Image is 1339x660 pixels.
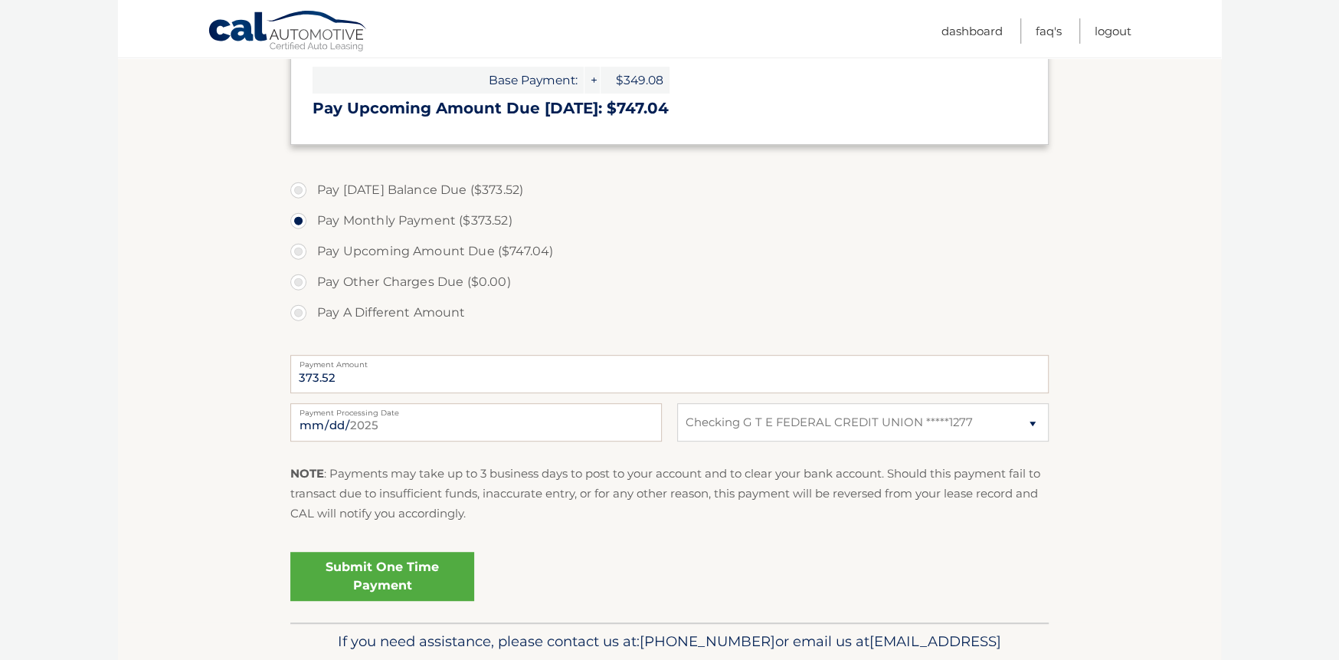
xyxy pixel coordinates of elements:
[290,464,1049,524] p: : Payments may take up to 3 business days to post to your account and to clear your bank account....
[941,18,1003,44] a: Dashboard
[290,297,1049,328] label: Pay A Different Amount
[313,67,584,94] span: Base Payment:
[290,403,662,415] label: Payment Processing Date
[290,552,474,601] a: Submit One Time Payment
[290,205,1049,236] label: Pay Monthly Payment ($373.52)
[290,403,662,442] input: Payment Date
[290,355,1049,393] input: Payment Amount
[290,466,324,481] strong: NOTE
[290,175,1049,205] label: Pay [DATE] Balance Due ($373.52)
[1095,18,1131,44] a: Logout
[208,10,368,54] a: Cal Automotive
[601,67,669,94] span: $349.08
[640,632,775,650] span: [PHONE_NUMBER]
[290,355,1049,367] label: Payment Amount
[290,236,1049,267] label: Pay Upcoming Amount Due ($747.04)
[290,267,1049,297] label: Pay Other Charges Due ($0.00)
[313,99,1026,118] h3: Pay Upcoming Amount Due [DATE]: $747.04
[584,67,600,94] span: +
[1036,18,1062,44] a: FAQ's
